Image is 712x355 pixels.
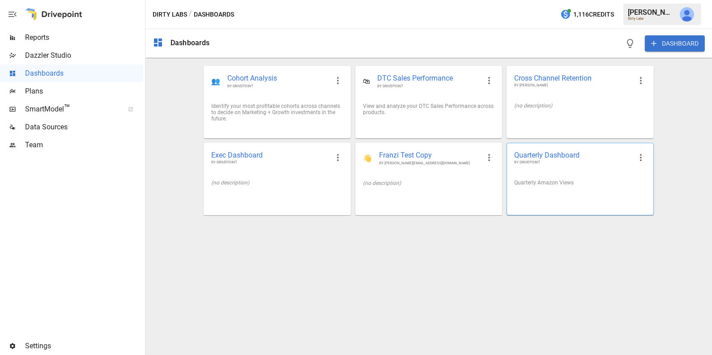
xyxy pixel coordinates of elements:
[680,7,694,21] img: Julie Wilton
[645,35,705,51] button: DASHBOARD
[514,180,646,186] div: Quarterly Amazon Views
[64,103,70,114] span: ™
[25,104,118,115] span: SmartModel
[211,103,343,122] div: Identify your most profitable cohorts across channels to decide on Marketing + Growth investments...
[363,180,495,186] div: (no description)
[379,150,480,161] span: Franzi Test Copy
[25,341,143,351] span: Settings
[377,73,480,84] span: DTC Sales Performance
[25,122,143,133] span: Data Sources
[211,180,343,186] div: (no description)
[171,38,210,47] div: Dashboards
[628,8,674,17] div: [PERSON_NAME]
[25,50,143,61] span: Dazzler Studio
[514,103,646,109] div: (no description)
[628,17,674,21] div: Dirty Labs
[514,73,631,83] span: Cross Channel Retention
[514,160,631,165] span: BY DRIVEPOINT
[363,77,370,86] div: 🛍
[25,32,143,43] span: Reports
[363,154,372,163] div: 👋
[25,140,143,150] span: Team
[153,9,187,20] button: Dirty Labs
[211,77,220,86] div: 👥
[573,9,614,20] span: 1,116 Credits
[363,103,495,115] div: View and analyze your DTC Sales Performance across products.
[379,161,480,166] span: BY [PERSON_NAME][EMAIL_ADDRESS][DOMAIN_NAME]
[189,9,192,20] div: /
[227,84,328,89] span: BY DRIVEPOINT
[25,68,143,79] span: Dashboards
[514,83,631,88] span: BY [PERSON_NAME]
[674,2,699,27] button: Julie Wilton
[25,86,143,97] span: Plans
[211,150,328,160] span: Exec Dashboard
[377,84,480,89] span: BY DRIVEPOINT
[514,150,631,160] span: Quarterly Dashboard
[557,6,618,23] button: 1,116Credits
[211,160,328,165] span: BY DRIVEPOINT
[227,73,328,84] span: Cohort Analysis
